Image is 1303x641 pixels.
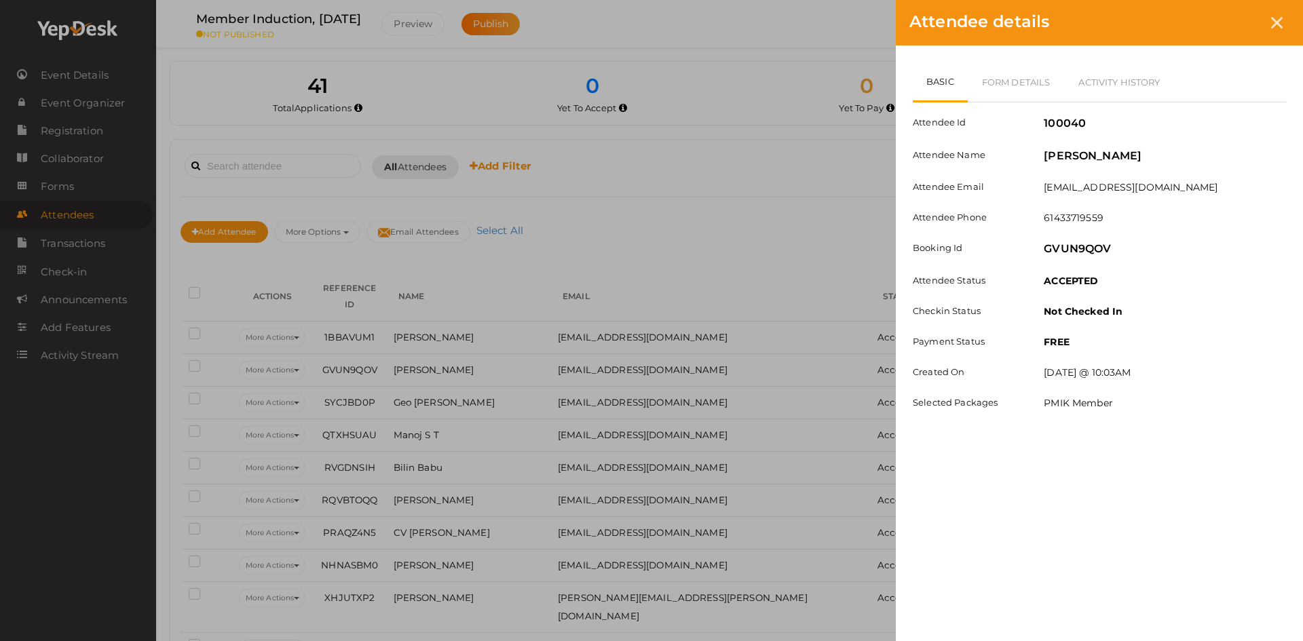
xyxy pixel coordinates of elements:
label: [PERSON_NAME] [1044,149,1141,164]
label: Created On [903,366,1034,378]
span: Attendee details [909,12,1049,31]
label: Attendee Status [903,274,1034,287]
label: Attendee Email [903,180,1034,193]
label: 61433719559 [1044,211,1103,225]
label: Attendee Name [903,149,1034,161]
label: 100040 [1044,116,1086,132]
li: PMIK Member [1044,396,1286,416]
a: Basic [913,62,968,102]
label: Attendee Phone [903,211,1034,224]
label: Attendee Id [903,116,1034,129]
label: Payment Status [903,335,1034,348]
b: Not Checked In [1044,305,1122,317]
label: Booking Id [903,241,1034,254]
label: Selected Packages [903,396,1034,409]
a: Activity History [1064,62,1174,102]
label: GVUN9QOV [1044,241,1111,257]
label: Checkin Status [903,305,1034,317]
b: FREE [1044,336,1070,348]
a: Form Details [968,62,1065,102]
b: ACCEPTED [1044,275,1098,287]
label: [EMAIL_ADDRESS][DOMAIN_NAME] [1044,180,1217,194]
label: [DATE] @ 10:03AM [1044,366,1131,379]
